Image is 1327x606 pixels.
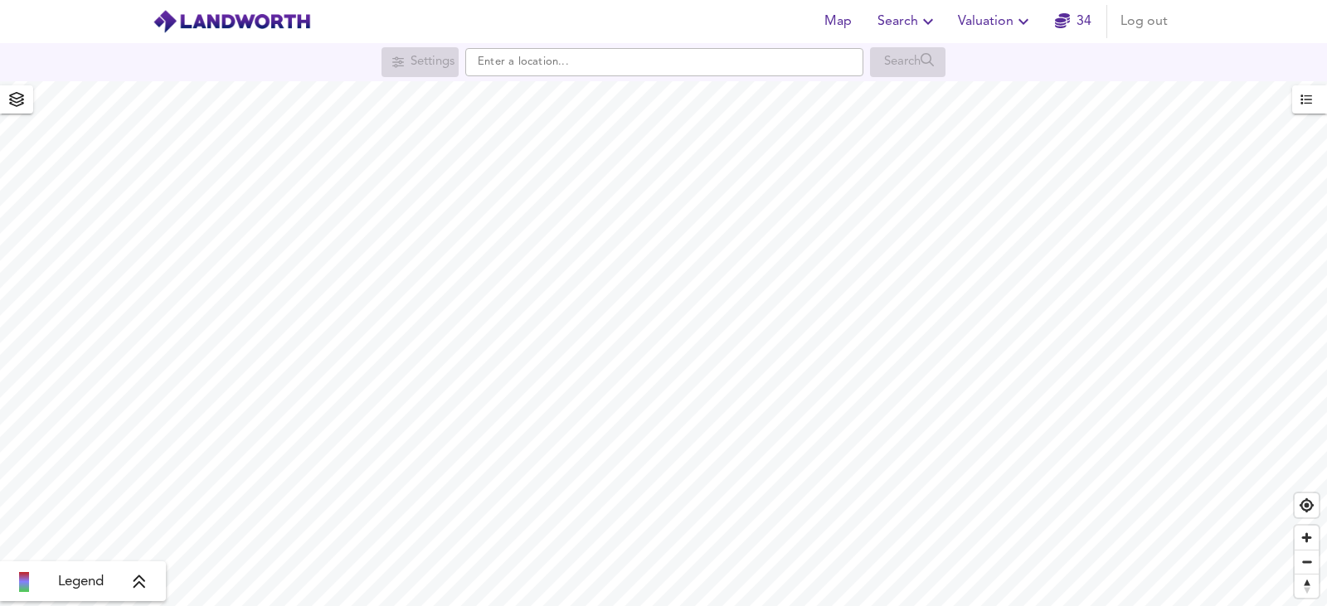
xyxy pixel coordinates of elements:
[870,47,945,77] div: Search for a location first or explore the map
[958,10,1033,33] span: Valuation
[811,5,864,38] button: Map
[818,10,858,33] span: Map
[382,47,459,77] div: Search for a location first or explore the map
[877,10,938,33] span: Search
[1295,574,1319,598] button: Reset bearing to north
[1295,574,1319,598] span: Reset bearing to north
[1295,550,1319,574] span: Zoom out
[951,5,1040,38] button: Valuation
[1114,5,1174,38] button: Log out
[1295,526,1319,550] button: Zoom in
[1295,493,1319,517] button: Find my location
[1055,10,1091,33] a: 34
[871,5,945,38] button: Search
[58,572,104,592] span: Legend
[1047,5,1100,38] button: 34
[465,48,863,76] input: Enter a location...
[1120,10,1168,33] span: Log out
[153,9,311,34] img: logo
[1295,550,1319,574] button: Zoom out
